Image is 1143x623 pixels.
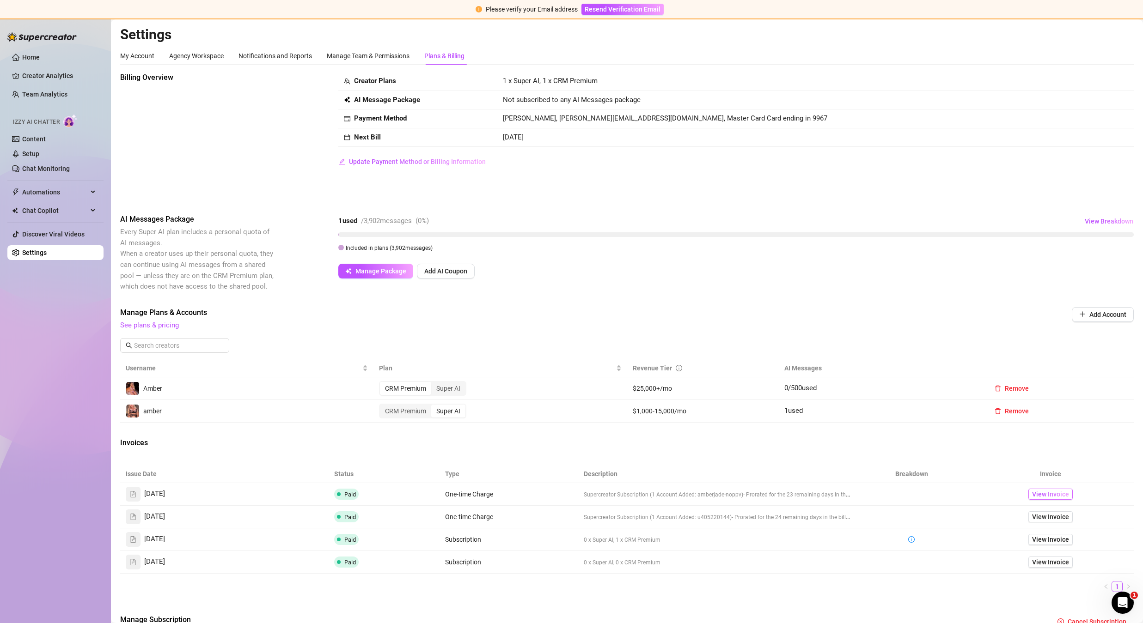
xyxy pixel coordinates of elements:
a: Setup [22,150,39,157]
span: info-circle [908,536,915,543]
img: Chat Copilot [12,207,18,214]
span: Manage Package [355,267,406,275]
th: Breakdown [856,465,967,483]
img: AI Chatter [63,114,78,127]
span: credit-card [344,115,350,122]
button: Add Account [1072,307,1134,322]
span: amber [143,407,162,415]
strong: 1 used [338,217,357,225]
span: 0 / 500 used [784,384,817,392]
span: Paid [344,491,356,498]
span: View Invoice [1032,534,1069,544]
img: Amber [126,382,139,395]
div: Super AI [431,405,465,417]
th: Invoice [967,465,1134,483]
span: edit [339,158,345,165]
div: Plans & Billing [424,51,465,61]
span: 1 used [784,406,803,415]
th: Username [120,359,373,377]
span: file-text [130,491,136,497]
a: Chat Monitoring [22,165,70,172]
span: calendar [344,134,350,140]
a: Settings [22,249,47,256]
div: Manage Team & Permissions [327,51,410,61]
a: Home [22,54,40,61]
span: One-time Charge [445,513,493,520]
div: segmented control [379,404,466,418]
button: left [1100,581,1112,592]
span: search [126,342,132,349]
div: My Account [120,51,154,61]
td: 0 x Super AI, 1 x CRM Premium [578,528,856,551]
li: Previous Page [1100,581,1112,592]
span: Plan [379,363,614,373]
td: 0 x Super AI, 0 x CRM Premium [578,551,856,574]
span: [PERSON_NAME], [PERSON_NAME][EMAIL_ADDRESS][DOMAIN_NAME], Master Card Card ending in 9967 [503,114,827,122]
div: Super AI [431,382,465,395]
span: Subscription [445,536,481,543]
span: One-time Charge [445,490,493,498]
span: Chat Copilot [22,203,88,218]
a: Discover Viral Videos [22,230,85,238]
span: Amber [143,385,162,392]
button: Remove [987,381,1036,396]
a: Team Analytics [22,91,67,98]
span: Invoices [120,437,275,448]
span: Subscription [445,558,481,566]
button: View Breakdown [1084,214,1134,229]
span: delete [995,408,1001,414]
span: Update Payment Method or Billing Information [349,158,486,165]
a: View Invoice [1028,511,1073,522]
button: Resend Verification Email [581,4,664,15]
input: Search creators [134,340,216,351]
th: Issue Date [120,465,329,483]
button: right [1123,581,1134,592]
span: Resend Verification Email [585,6,660,13]
div: CRM Premium [380,382,431,395]
button: Add AI Coupon [417,264,475,278]
span: / 3,902 messages [361,217,412,225]
span: Supercreator Subscription (1 Account Added: u405220144) [584,514,732,520]
th: AI Messages [779,359,982,377]
span: Izzy AI Chatter [13,118,60,127]
span: right [1125,584,1131,589]
span: Billing Overview [120,72,275,83]
span: Paid [344,514,356,520]
span: [DATE] [144,534,165,545]
span: Automations [22,185,88,200]
span: View Invoice [1032,557,1069,567]
span: Add AI Coupon [424,267,467,275]
span: - Prorated for the 24 remaining days in the billing cycle ([DATE] - [DATE]) [732,513,909,520]
button: Update Payment Method or Billing Information [338,154,486,169]
span: - Prorated for the 23 remaining days in the billing cycle ([DATE] - [DATE]) [743,490,921,498]
span: Remove [1005,407,1029,415]
span: [DATE] [144,511,165,522]
span: Remove [1005,385,1029,392]
a: View Invoice [1028,556,1073,568]
span: 0 x Super AI, 0 x CRM Premium [584,559,660,566]
span: 1 x Super AI, 1 x CRM Premium [503,77,598,85]
span: left [1103,584,1109,589]
span: plus [1079,311,1086,317]
span: View Invoice [1032,489,1069,499]
h2: Settings [120,26,1134,43]
a: See plans & pricing [120,321,179,329]
button: Manage Package [338,264,413,278]
div: segmented control [379,381,466,396]
span: Paid [344,536,356,543]
div: Notifications and Reports [238,51,312,61]
span: AI Messages Package [120,214,275,225]
span: View Invoice [1032,512,1069,522]
span: Paid [344,559,356,566]
th: Type [440,465,578,483]
a: View Invoice [1028,489,1073,500]
td: $1,000-15,000/mo [627,400,779,423]
button: Remove [987,404,1036,418]
span: [DATE] [503,133,524,141]
a: View Invoice [1028,534,1073,545]
iframe: Intercom live chat [1112,592,1134,614]
span: ( 0 %) [416,217,429,225]
span: file-text [130,536,136,543]
span: team [344,78,350,85]
span: View Breakdown [1085,218,1133,225]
